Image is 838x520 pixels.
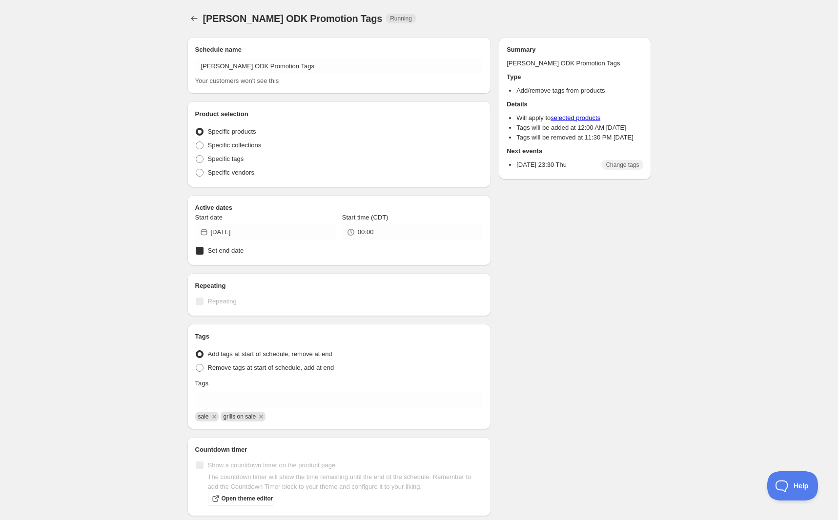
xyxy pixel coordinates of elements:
li: Will apply to [516,113,643,123]
li: Add/remove tags from products [516,86,643,96]
span: Set end date [208,247,244,254]
span: Start date [195,214,223,221]
h2: Countdown timer [195,445,484,455]
span: Your customers won't see this [195,77,279,84]
h2: Tags [195,332,484,341]
span: grills on sale [224,413,256,420]
span: [PERSON_NAME] ODK Promotion Tags [203,13,383,24]
p: [PERSON_NAME] ODK Promotion Tags [507,59,643,68]
button: Remove grills on sale [257,412,266,421]
iframe: Toggle Customer Support [767,471,818,500]
button: Remove sale [210,412,219,421]
h2: Repeating [195,281,484,291]
span: Start time (CDT) [342,214,388,221]
h2: Details [507,100,643,109]
button: Schedules [187,12,201,25]
span: Specific vendors [208,169,254,176]
li: Tags will be added at 12:00 AM [DATE] [516,123,643,133]
span: Change tags [606,161,639,169]
span: Repeating [208,298,237,305]
a: Open theme editor [208,492,273,505]
span: Specific collections [208,141,262,149]
span: Show a countdown timer on the product page [208,461,336,469]
span: Add tags at start of schedule, remove at end [208,350,332,358]
h2: Summary [507,45,643,55]
h2: Schedule name [195,45,484,55]
li: Tags will be removed at 11:30 PM [DATE] [516,133,643,142]
span: Specific tags [208,155,244,162]
p: The countdown timer will show the time remaining until the end of the schedule. Remember to add t... [208,472,484,492]
h2: Type [507,72,643,82]
h2: Active dates [195,203,484,213]
span: Specific products [208,128,256,135]
span: sale [198,413,209,420]
a: selected products [551,114,600,121]
p: [DATE] 23:30 Thu [516,160,567,170]
h2: Next events [507,146,643,156]
span: Remove tags at start of schedule, add at end [208,364,334,371]
span: Open theme editor [222,495,273,502]
span: Running [390,15,412,22]
h2: Product selection [195,109,484,119]
p: Tags [195,379,208,388]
